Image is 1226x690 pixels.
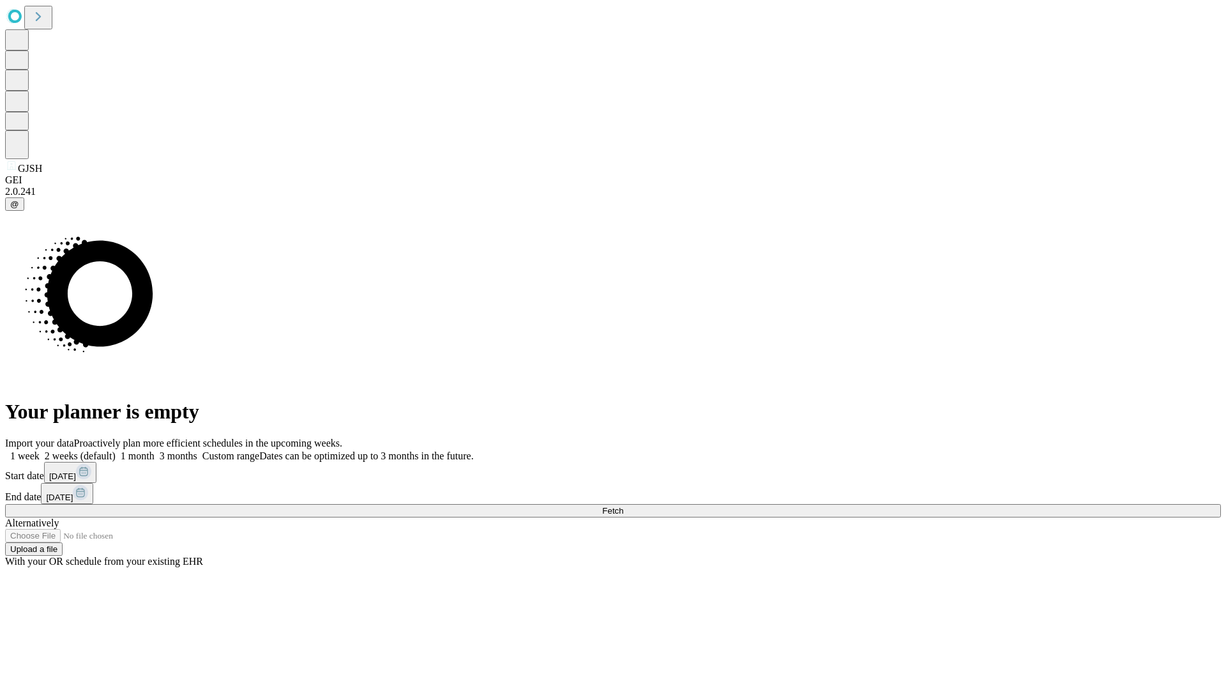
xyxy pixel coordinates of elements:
span: Dates can be optimized up to 3 months in the future. [259,450,473,461]
div: GEI [5,174,1221,186]
span: 2 weeks (default) [45,450,116,461]
button: @ [5,197,24,211]
span: With your OR schedule from your existing EHR [5,556,203,567]
button: [DATE] [41,483,93,504]
button: [DATE] [44,462,96,483]
button: Upload a file [5,542,63,556]
span: Import your data [5,438,74,448]
span: Proactively plan more efficient schedules in the upcoming weeks. [74,438,342,448]
span: @ [10,199,19,209]
div: 2.0.241 [5,186,1221,197]
span: 3 months [160,450,197,461]
span: 1 month [121,450,155,461]
span: GJSH [18,163,42,174]
span: Fetch [602,506,623,516]
div: Start date [5,462,1221,483]
span: [DATE] [46,493,73,502]
span: 1 week [10,450,40,461]
button: Fetch [5,504,1221,517]
h1: Your planner is empty [5,400,1221,424]
div: End date [5,483,1221,504]
span: Custom range [202,450,259,461]
span: [DATE] [49,471,76,481]
span: Alternatively [5,517,59,528]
